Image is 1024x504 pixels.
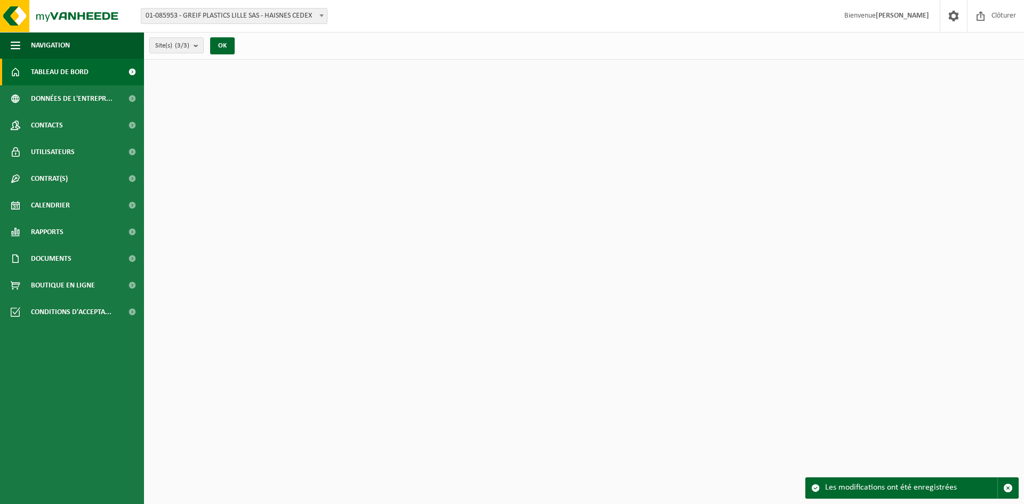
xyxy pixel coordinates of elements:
span: Utilisateurs [31,139,75,165]
button: OK [210,37,235,54]
span: Rapports [31,219,63,245]
span: Boutique en ligne [31,272,95,299]
div: Les modifications ont été enregistrées [825,478,997,498]
span: Navigation [31,32,70,59]
strong: [PERSON_NAME] [876,12,929,20]
span: Site(s) [155,38,189,54]
span: Tableau de bord [31,59,89,85]
span: Données de l'entrepr... [31,85,113,112]
span: Contacts [31,112,63,139]
span: 01-085953 - GREIF PLASTICS LILLE SAS - HAISNES CEDEX [141,8,327,24]
span: 01-085953 - GREIF PLASTICS LILLE SAS - HAISNES CEDEX [141,9,327,23]
button: Site(s)(3/3) [149,37,204,53]
count: (3/3) [175,42,189,49]
span: Conditions d'accepta... [31,299,111,325]
span: Contrat(s) [31,165,68,192]
span: Documents [31,245,71,272]
span: Calendrier [31,192,70,219]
